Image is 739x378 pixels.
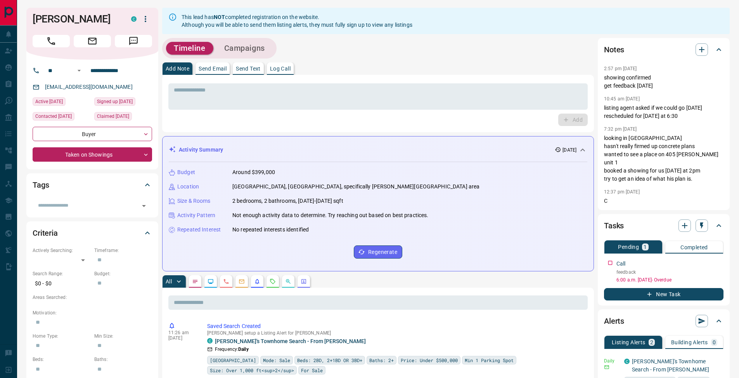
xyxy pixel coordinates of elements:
p: feedback [616,269,723,276]
p: 11:26 am [168,330,196,335]
svg: Opportunities [285,278,291,285]
svg: Notes [192,278,198,285]
p: Send Text [236,66,261,71]
p: 2 bedrooms, 2 bathrooms, [DATE]-[DATE] sqft [232,197,343,205]
p: 10:45 am [DATE] [604,96,640,102]
p: 2:57 pm [DATE] [604,66,637,71]
span: Call [33,35,70,47]
p: Areas Searched: [33,294,152,301]
strong: Daily [238,347,249,352]
div: Mon Sep 08 2025 [33,112,90,123]
p: Budget [177,168,195,176]
p: Activity Summary [179,146,223,154]
p: 0 [713,340,716,345]
span: Price: Under $500,000 [401,356,458,364]
p: 1 [644,244,647,250]
p: Search Range: [33,270,90,277]
div: Activity Summary[DATE] [169,143,587,157]
p: Call [616,260,626,268]
p: All [166,279,172,284]
p: Baths: [94,356,152,363]
div: Alerts [604,312,723,330]
div: Criteria [33,224,152,242]
span: Beds: 2BD, 2+1BD OR 3BD+ [297,356,362,364]
svg: Listing Alerts [254,278,260,285]
p: listing agent asked if we could go [DATE] rescheduled for [DATE] at 6:30 [604,104,723,120]
div: Buyer [33,127,152,141]
span: Contacted [DATE] [35,112,72,120]
p: showing confirmed get feedback [DATE] [604,74,723,90]
p: [DATE] [562,147,576,154]
h2: Tasks [604,219,624,232]
div: condos.ca [207,338,213,343]
button: Open [74,66,84,75]
p: Building Alerts [671,340,708,345]
p: 6:00 a.m. [DATE] - Overdue [616,276,723,283]
div: Tags [33,176,152,194]
p: $0 - $0 [33,277,90,290]
p: Activity Pattern [177,211,215,219]
p: Around $399,000 [232,168,275,176]
span: Mode: Sale [263,356,290,364]
svg: Lead Browsing Activity [208,278,214,285]
h2: Notes [604,43,624,56]
a: [PERSON_NAME]'s Townhome Search - From [PERSON_NAME] [215,338,366,344]
p: Frequency: [215,346,249,353]
span: Email [74,35,111,47]
svg: Calls [223,278,229,285]
svg: Email [604,364,609,370]
div: Mon Sep 08 2025 [94,97,152,108]
button: New Task [604,288,723,300]
svg: Agent Actions [301,278,307,285]
span: [GEOGRAPHIC_DATA] [210,356,256,364]
p: Not enough activity data to determine. Try reaching out based on best practices. [232,211,429,219]
span: Signed up [DATE] [97,98,133,105]
p: Beds: [33,356,90,363]
h2: Tags [33,179,49,191]
p: Listing Alerts [612,340,646,345]
p: looking in [GEOGRAPHIC_DATA] hasn't really firmed up concrete plans wanted to see a place on 405 ... [604,134,723,183]
p: Add Note [166,66,189,71]
p: Daily [604,357,620,364]
p: Location [177,183,199,191]
p: Repeated Interest [177,226,221,234]
span: Active [DATE] [35,98,63,105]
h1: [PERSON_NAME] [33,13,119,25]
p: Budget: [94,270,152,277]
button: Timeline [166,42,213,55]
span: Min 1 Parking Spot [465,356,514,364]
a: [PERSON_NAME]'s Townhome Search - From [PERSON_NAME] [632,358,710,373]
p: [PERSON_NAME] setup a Listing Alert for [PERSON_NAME] [207,330,585,336]
p: Timeframe: [94,247,152,254]
span: For Sale [301,366,323,374]
svg: Emails [239,278,245,285]
p: No repeated interests identified [232,226,309,234]
p: 2 [650,340,653,345]
span: Size: Over 1,000 ft<sup>2</sup> [210,366,294,374]
a: [EMAIL_ADDRESS][DOMAIN_NAME] [45,84,133,90]
p: 12:37 pm [DATE] [604,189,640,195]
div: Taken on Showings [33,147,152,162]
p: [GEOGRAPHIC_DATA], [GEOGRAPHIC_DATA], specifically [PERSON_NAME][GEOGRAPHIC_DATA] area [232,183,479,191]
h2: Criteria [33,227,58,239]
div: Mon Sep 08 2025 [94,112,152,123]
div: condos.ca [624,359,630,364]
button: Regenerate [354,245,402,259]
p: Log Call [270,66,291,71]
strong: NOT [214,14,225,20]
div: Mon Sep 08 2025 [33,97,90,108]
p: Min Size: [94,333,152,340]
p: Pending [618,244,639,250]
button: Open [138,200,149,211]
button: Campaigns [216,42,273,55]
span: Claimed [DATE] [97,112,129,120]
p: Home Type: [33,333,90,340]
span: Baths: 2+ [369,356,394,364]
div: Tasks [604,216,723,235]
div: This lead has completed registration on the website. Although you will be able to send them listi... [182,10,412,32]
p: Send Email [199,66,227,71]
p: Motivation: [33,309,152,316]
p: Actively Searching: [33,247,90,254]
p: Size & Rooms [177,197,211,205]
div: condos.ca [131,16,137,22]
